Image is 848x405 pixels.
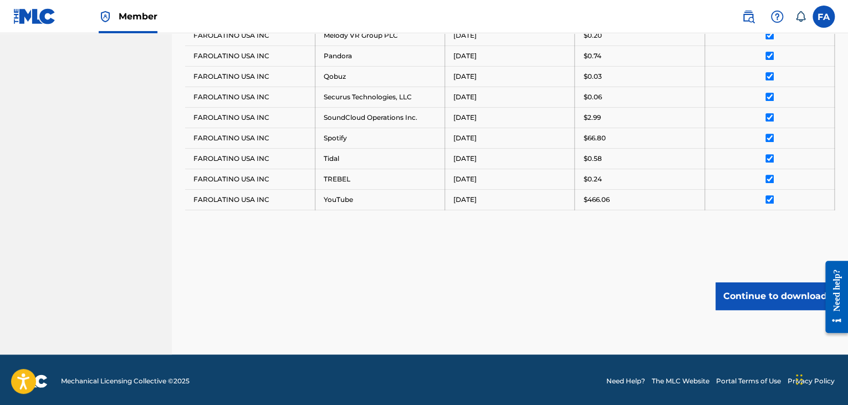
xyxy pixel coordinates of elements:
[652,376,709,386] a: The MLC Website
[606,376,645,386] a: Need Help?
[583,92,601,102] p: $0.06
[583,51,601,61] p: $0.74
[185,169,315,189] td: FAROLATINO USA INC
[185,148,315,169] td: FAROLATINO USA INC
[788,376,835,386] a: Privacy Policy
[716,282,835,310] button: Continue to download
[315,169,445,189] td: TREBEL
[315,45,445,66] td: Pandora
[315,128,445,148] td: Spotify
[793,352,848,405] iframe: Chat Widget
[445,128,575,148] td: [DATE]
[315,66,445,87] td: Qobuz
[795,11,806,22] div: Notifications
[185,107,315,128] td: FAROLATINO USA INC
[445,148,575,169] td: [DATE]
[445,25,575,45] td: [DATE]
[13,8,56,24] img: MLC Logo
[583,72,601,82] p: $0.03
[185,189,315,210] td: FAROLATINO USA INC
[185,87,315,107] td: FAROLATINO USA INC
[583,113,600,123] p: $2.99
[583,133,605,143] p: $66.80
[766,6,788,28] div: Help
[445,66,575,87] td: [DATE]
[583,174,601,184] p: $0.24
[445,169,575,189] td: [DATE]
[315,107,445,128] td: SoundCloud Operations Inc.
[796,363,803,396] div: Arrastrar
[315,189,445,210] td: YouTube
[185,128,315,148] td: FAROLATINO USA INC
[716,376,781,386] a: Portal Terms of Use
[583,195,609,205] p: $466.06
[793,352,848,405] div: Widget de chat
[99,10,112,23] img: Top Rightsholder
[445,45,575,66] td: [DATE]
[185,25,315,45] td: FAROLATINO USA INC
[119,10,157,23] span: Member
[770,10,784,23] img: help
[185,66,315,87] td: FAROLATINO USA INC
[315,148,445,169] td: Tidal
[737,6,759,28] a: Public Search
[315,87,445,107] td: Securus Technologies, LLC
[742,10,755,23] img: search
[445,87,575,107] td: [DATE]
[445,107,575,128] td: [DATE]
[583,154,601,164] p: $0.58
[315,25,445,45] td: Melody VR Group PLC
[817,252,848,342] iframe: Resource Center
[813,6,835,28] div: User Menu
[61,376,190,386] span: Mechanical Licensing Collective © 2025
[185,45,315,66] td: FAROLATINO USA INC
[583,31,601,40] p: $0.20
[445,189,575,210] td: [DATE]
